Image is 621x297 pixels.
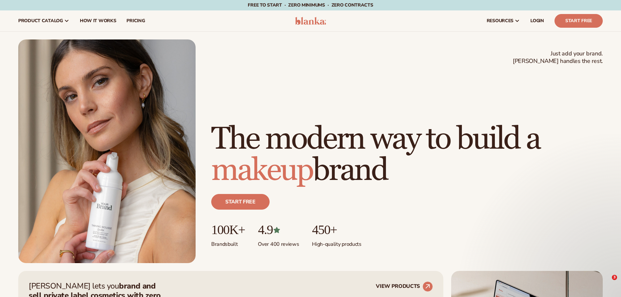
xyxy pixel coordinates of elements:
a: LOGIN [525,10,549,31]
p: Over 400 reviews [258,237,299,248]
p: Brands built [211,237,245,248]
span: product catalog [18,18,63,23]
p: 450+ [312,223,361,237]
a: Start Free [554,14,603,28]
p: High-quality products [312,237,361,248]
span: makeup [211,151,313,189]
iframe: Intercom live chat [599,275,614,290]
span: pricing [126,18,145,23]
h1: The modern way to build a brand [211,124,603,186]
a: How It Works [75,10,122,31]
span: 3 [612,275,617,280]
a: product catalog [13,10,75,31]
a: pricing [121,10,150,31]
span: Free to start · ZERO minimums · ZERO contracts [248,2,373,8]
p: 100K+ [211,223,245,237]
a: VIEW PRODUCTS [376,281,433,292]
a: Start free [211,194,270,210]
p: 4.9 [258,223,299,237]
span: LOGIN [530,18,544,23]
img: logo [295,17,326,25]
span: resources [487,18,513,23]
span: Just add your brand. [PERSON_NAME] handles the rest. [513,50,603,65]
img: Female holding tanning mousse. [18,39,196,263]
a: resources [481,10,525,31]
span: How It Works [80,18,116,23]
